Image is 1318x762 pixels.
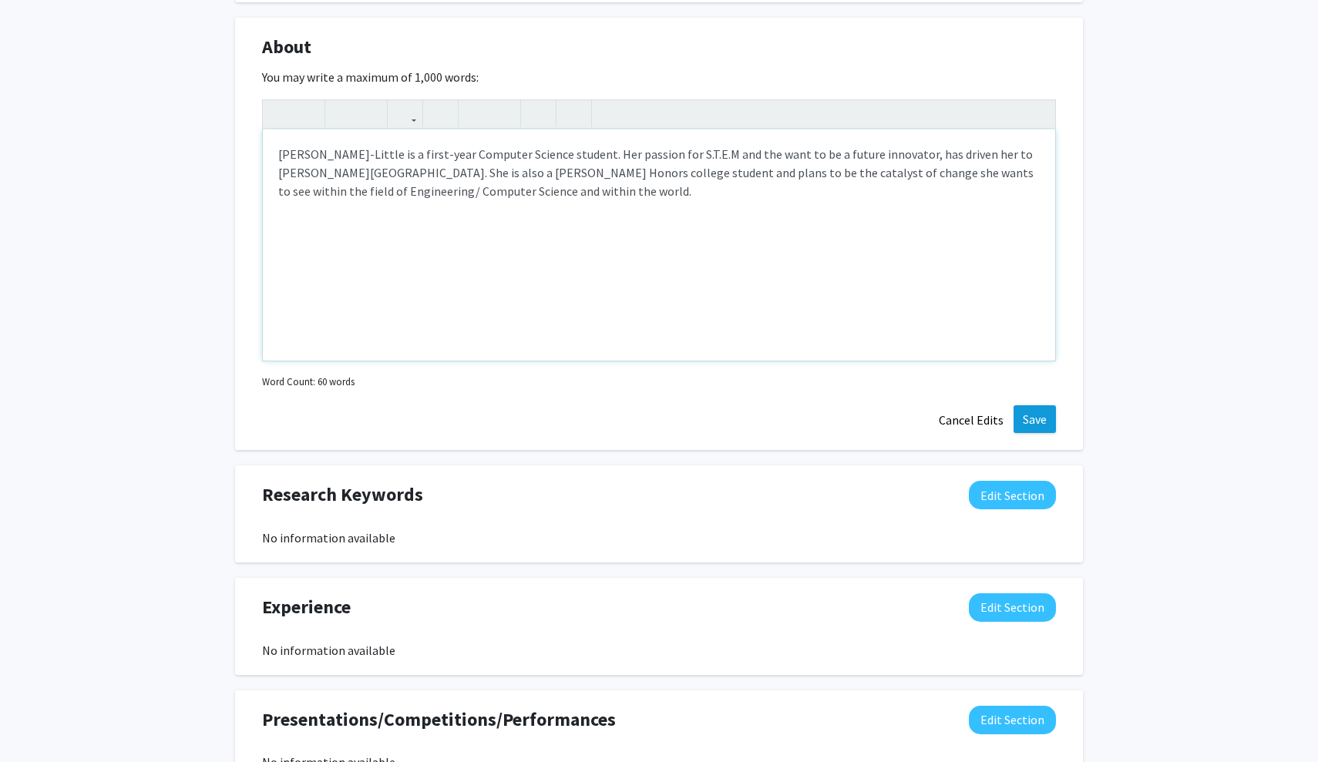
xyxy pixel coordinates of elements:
[262,706,616,733] span: Presentations/Competitions/Performances
[262,593,351,621] span: Experience
[262,33,311,61] span: About
[262,68,479,86] label: You may write a maximum of 1,000 words:
[262,529,1056,547] div: No information available
[267,100,294,127] button: Strong (Ctrl + B)
[294,100,321,127] button: Emphasis (Ctrl + I)
[12,693,66,750] iframe: Chat
[462,100,489,127] button: Unordered list
[392,100,419,127] button: Link
[263,129,1055,361] div: Note to users with screen readers: Please deactivate our accessibility plugin for this page as it...
[427,100,454,127] button: Insert Image
[489,100,516,127] button: Ordered list
[262,641,1056,660] div: No information available
[356,100,383,127] button: Subscript
[1014,405,1056,433] button: Save
[525,100,552,127] button: Remove format
[969,593,1056,622] button: Edit Experience
[262,374,355,389] small: Word Count: 60 words
[969,481,1056,509] button: Edit Research Keywords
[329,100,356,127] button: Superscript
[969,706,1056,734] button: Edit Presentations/Competitions/Performances
[262,481,423,509] span: Research Keywords
[560,100,587,127] button: Insert horizontal rule
[929,405,1014,435] button: Cancel Edits
[1024,100,1051,127] button: Fullscreen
